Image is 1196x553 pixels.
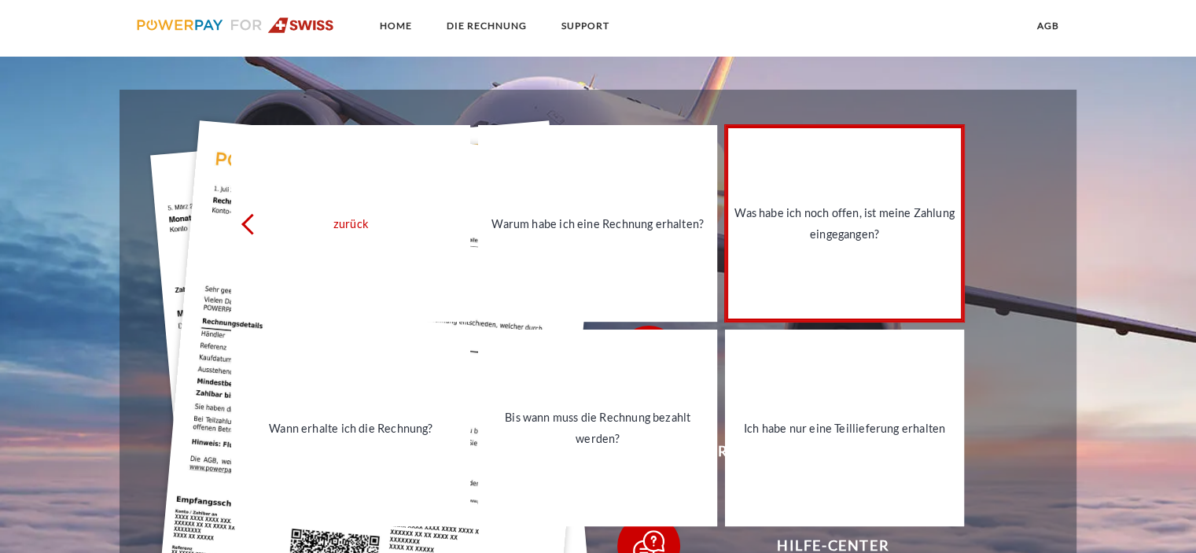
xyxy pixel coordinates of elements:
a: Was habe ich noch offen, ist meine Zahlung eingegangen? [725,125,964,322]
div: Was habe ich noch offen, ist meine Zahlung eingegangen? [734,202,955,245]
div: Wann erhalte ich die Rechnung? [241,417,461,438]
img: logo-swiss.svg [137,17,334,33]
div: Bis wann muss die Rechnung bezahlt werden? [488,407,708,449]
div: zurück [241,213,461,234]
a: SUPPORT [548,12,623,40]
a: agb [1024,12,1073,40]
div: Warum habe ich eine Rechnung erhalten? [488,213,708,234]
div: Ich habe nur eine Teillieferung erhalten [734,417,955,438]
a: Home [366,12,425,40]
a: DIE RECHNUNG [433,12,540,40]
